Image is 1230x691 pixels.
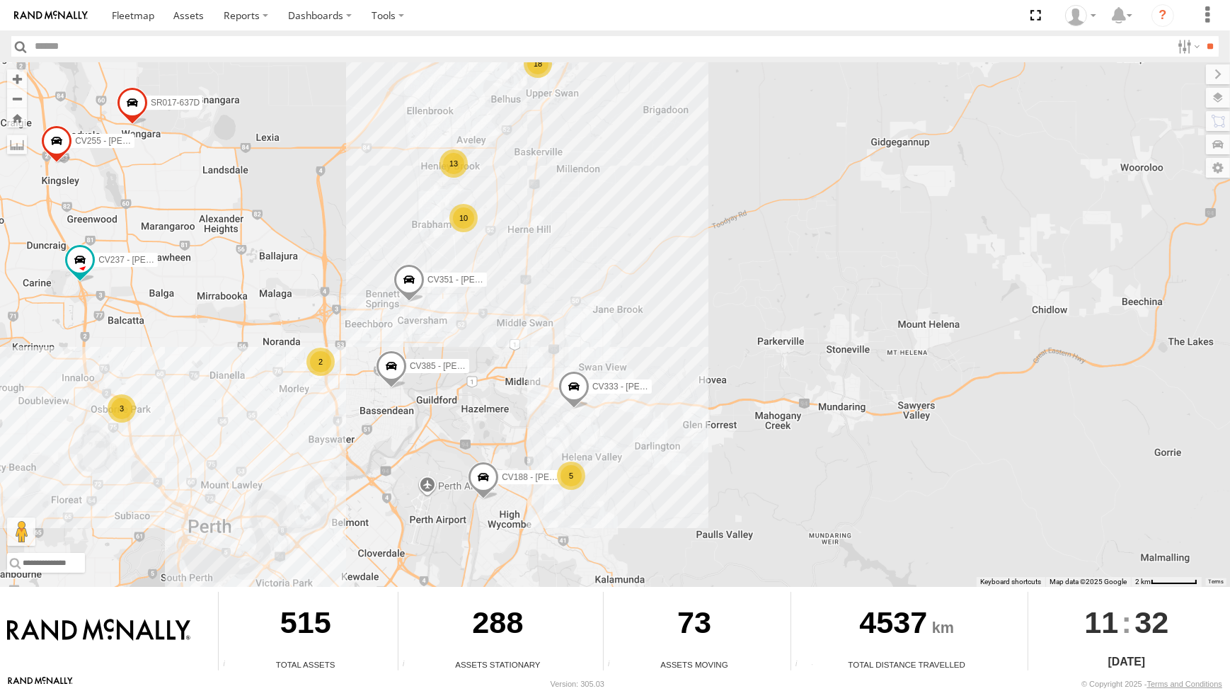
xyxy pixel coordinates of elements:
div: 5 [557,462,585,490]
button: Map Scale: 2 km per 62 pixels [1131,577,1202,587]
div: Total distance travelled by all assets within specified date range and applied filters [791,660,812,670]
div: Total Distance Travelled [791,658,1023,670]
div: Total number of Enabled Assets [219,660,240,670]
div: Total number of assets current in transit. [604,660,625,670]
label: Search Filter Options [1172,36,1202,57]
label: Measure [7,135,27,154]
div: Jaydon Walker [1060,5,1101,26]
span: CV333 - [PERSON_NAME] [592,381,696,391]
div: © Copyright 2025 - [1081,680,1222,688]
a: Terms and Conditions [1147,680,1222,688]
div: 18 [524,50,552,78]
label: Map Settings [1206,158,1230,178]
span: CV255 - [PERSON_NAME] [75,136,178,146]
span: CV351 - [PERSON_NAME] [427,275,531,285]
div: 10 [449,204,478,232]
span: CV188 - [PERSON_NAME] [502,472,605,481]
div: 3 [108,394,136,423]
span: 32 [1134,592,1168,653]
button: Zoom out [7,88,27,108]
button: Keyboard shortcuts [980,577,1041,587]
button: Zoom Home [7,108,27,127]
div: 13 [439,149,468,178]
button: Zoom in [7,69,27,88]
span: CV237 - [PERSON_NAME] [98,254,202,264]
span: 2 km [1135,578,1151,586]
div: 4537 [791,592,1023,658]
div: 515 [219,592,392,658]
div: 288 [398,592,598,658]
img: Rand McNally [7,619,190,643]
span: Map data ©2025 Google [1050,578,1127,586]
div: Total number of assets current stationary. [398,660,420,670]
a: Visit our Website [8,677,73,691]
div: Assets Moving [604,658,786,670]
img: rand-logo.svg [14,11,88,21]
div: Total Assets [219,658,392,670]
div: : [1028,592,1225,653]
i: ? [1151,4,1174,27]
span: 11 [1084,592,1118,653]
button: Drag Pegman onto the map to open Street View [7,518,35,546]
div: 73 [604,592,786,658]
div: Version: 305.03 [551,680,604,688]
a: Terms [1209,578,1224,584]
div: Assets Stationary [398,658,598,670]
div: [DATE] [1028,653,1225,670]
div: 2 [306,348,335,376]
span: CV385 - [PERSON_NAME] [410,361,513,371]
span: SR017-637D [151,98,200,108]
